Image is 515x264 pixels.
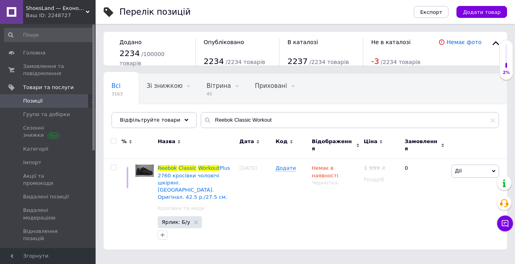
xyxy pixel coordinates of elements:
span: Відновлення позицій [23,228,74,242]
span: Товари та послуги [23,84,74,91]
input: Пошук [4,28,94,42]
span: Дата [239,138,254,145]
div: 0 [400,159,449,250]
div: [DATE] [237,159,274,250]
div: Роздріб [364,176,398,183]
span: Позиції [23,97,43,105]
span: ShoesLand — Економія та якість у кожному кроці [26,5,86,12]
div: Чернетка [312,179,360,186]
span: / 100000 товарів [119,51,164,66]
img: Reebok Classic Workout Plus 2760 кроссовки мужские кожаные. Индонезия. Оригинал. 42.5 р./27.5 см. [135,165,154,177]
span: 45 [206,91,231,97]
div: Перелік позицій [119,8,191,16]
span: Замовлення [405,138,439,152]
a: Немає фото [446,39,482,45]
span: В каталозі [288,39,318,45]
span: Відфільтруйте товари [120,117,180,123]
span: Ярлик: Б/у [162,219,190,225]
span: Вітрина [206,82,231,89]
span: 2234 [119,49,140,58]
span: / 2234 товарів [309,59,349,65]
span: / 2234 товарів [381,59,420,65]
span: Ціна [364,138,377,145]
span: 2234 [204,56,224,66]
span: -3 [371,56,379,66]
span: 3163 [112,91,123,97]
span: Додати товар [463,9,501,15]
span: Опубліковані [112,113,153,120]
input: Пошук по назві позиції, артикулу і пошуковим запитам [201,112,499,128]
span: Дії [455,168,462,174]
span: Немає в наявності [312,165,339,181]
span: Замовлення та повідомлення [23,63,74,77]
span: Всі [112,82,121,89]
span: Групи та добірки [23,111,70,118]
span: Зі знижкою [147,82,182,89]
a: Кросівки та кеди [158,205,204,212]
span: Назва [158,138,175,145]
span: Додано [119,39,141,45]
span: Додати [276,165,296,171]
span: Імпорт [23,159,41,166]
button: Чат з покупцем [497,215,513,231]
span: Видалені позиції [23,193,69,200]
span: % [121,138,127,145]
span: Не в каталозі [371,39,411,45]
span: Приховані [255,82,287,89]
a: ReebokClassicWorkoutPlus 2760 кросівки чоловічі шкіряні. [GEOGRAPHIC_DATA]. Оригінал. 42.5 р./27.... [158,165,230,200]
span: Головна [23,49,45,56]
b: 1 999 [364,165,380,171]
span: Відображення [312,138,354,152]
span: Reebok [158,165,177,171]
span: Опубліковано [204,39,244,45]
button: Додати товар [456,6,507,18]
div: Ваш ID: 2248727 [26,12,96,19]
span: Plus 2760 кросівки чоловічі шкіряні. [GEOGRAPHIC_DATA]. Оригінал. 42.5 р./27.5 см. [158,165,230,200]
span: Workout [198,165,219,171]
span: Категорії [23,146,48,153]
button: Експорт [414,6,449,18]
span: Сезонні знижки [23,124,74,139]
span: / 2234 товарів [225,59,265,65]
span: Код [276,138,288,145]
span: Classic [178,165,196,171]
div: ₴ [364,165,386,172]
span: 2237 [288,56,308,66]
span: Експорт [420,9,443,15]
span: Видалені модерацією [23,207,74,221]
div: 2% [500,70,513,76]
span: Акції та промокоди [23,173,74,187]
